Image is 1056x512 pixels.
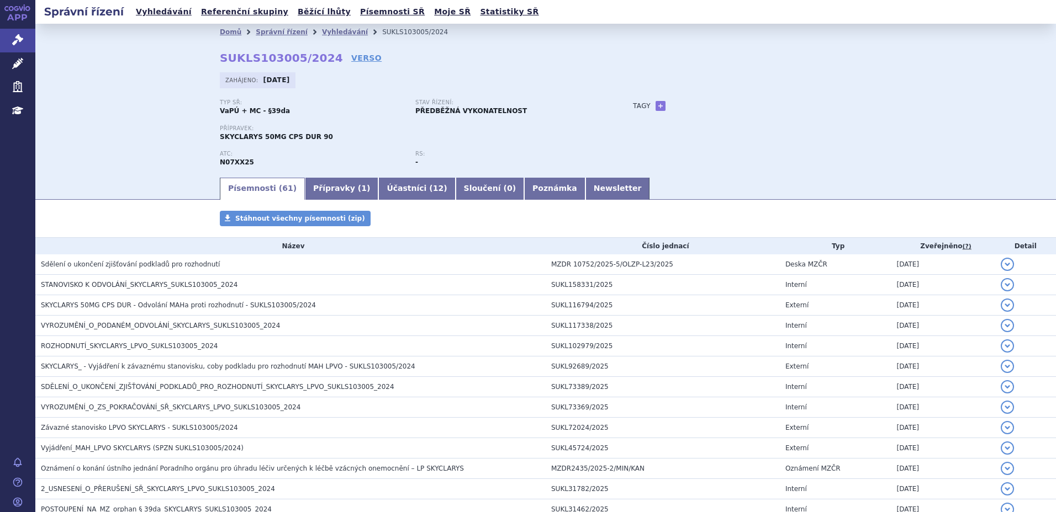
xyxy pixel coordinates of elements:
[256,28,308,36] a: Správní řízení
[35,4,133,19] h2: Správní řízení
[351,52,382,63] a: VERSO
[785,362,809,370] span: Externí
[431,4,474,19] a: Moje SŘ
[41,362,415,370] span: SKYCLARYS_ - Vyjádření k závaznému stanovisku, coby podkladu pro rozhodnutí MAH LPVO - SUKLS10300...
[585,178,650,200] a: Newsletter
[220,125,611,132] p: Přípravek:
[891,356,995,377] td: [DATE]
[656,101,666,111] a: +
[546,397,780,418] td: SUKL73369/2025
[1001,278,1014,291] button: detail
[41,342,218,350] span: ROZHODNUTÍ_SKYCLARYS_LPVO_SUKLS103005_2024
[546,479,780,499] td: SUKL31782/2025
[995,238,1056,254] th: Detail
[546,295,780,316] td: SUKL116794/2025
[1001,298,1014,312] button: detail
[305,178,378,200] a: Přípravky (1)
[546,438,780,458] td: SUKL45724/2025
[220,211,371,226] a: Stáhnout všechny písemnosti (zip)
[891,336,995,356] td: [DATE]
[785,444,809,452] span: Externí
[415,151,600,157] p: RS:
[235,215,365,222] span: Stáhnout všechny písemnosti (zip)
[1001,258,1014,271] button: detail
[35,238,546,254] th: Název
[546,336,780,356] td: SUKL102979/2025
[891,377,995,397] td: [DATE]
[891,295,995,316] td: [DATE]
[963,243,971,250] abbr: (?)
[378,178,455,200] a: Účastníci (12)
[263,76,290,84] strong: [DATE]
[785,403,807,411] span: Interní
[220,158,254,166] strong: OMAVELOXOLON
[41,281,237,289] span: STANOVISKO K ODVOLÁNÍ_SKYCLARYS_SUKLS103005_2024
[41,260,220,268] span: Sdělení o ukončení zjišťování podkladů pro rozhodnutí
[546,316,780,336] td: SUKL117338/2025
[546,377,780,397] td: SUKL73389/2025
[41,465,464,472] span: Oznámení o konání ústního jednání Poradního orgánu pro úhradu léčiv určených k léčbě vzácných one...
[546,254,780,275] td: MZDR 10752/2025-5/OLZP-L23/2025
[546,458,780,479] td: MZDR2435/2025-2/MIN/KAN
[891,479,995,499] td: [DATE]
[477,4,542,19] a: Statistiky SŘ
[1001,380,1014,393] button: detail
[546,356,780,377] td: SUKL92689/2025
[357,4,428,19] a: Písemnosti SŘ
[1001,360,1014,373] button: detail
[1001,421,1014,434] button: detail
[41,322,280,329] span: VYROZUMĚNÍ_O_PODANÉM_ODVOLÁNÍ_SKYCLARYS_SUKLS103005_2024
[1001,462,1014,475] button: detail
[1001,441,1014,455] button: detail
[415,99,600,106] p: Stav řízení:
[456,178,524,200] a: Sloučení (0)
[785,485,807,493] span: Interní
[891,458,995,479] td: [DATE]
[220,133,333,141] span: SKYCLARYS 50MG CPS DUR 90
[785,322,807,329] span: Interní
[891,397,995,418] td: [DATE]
[785,281,807,289] span: Interní
[891,254,995,275] td: [DATE]
[220,99,404,106] p: Typ SŘ:
[546,418,780,438] td: SUKL72024/2025
[780,238,891,254] th: Typ
[785,342,807,350] span: Interní
[220,28,241,36] a: Domů
[41,301,316,309] span: SKYCLARYS 50MG CPS DUR - Odvolání MAHa proti rozhodnutí - SUKLS103005/2024
[891,238,995,254] th: Zveřejněno
[433,184,443,193] span: 12
[524,178,585,200] a: Poznámka
[785,260,827,268] span: Deska MZČR
[891,316,995,336] td: [DATE]
[1001,319,1014,332] button: detail
[133,4,195,19] a: Vyhledávání
[322,28,368,36] a: Vyhledávání
[225,76,260,84] span: Zahájeno:
[891,418,995,438] td: [DATE]
[220,107,290,115] strong: VaPÚ + MC - §39da
[1001,339,1014,353] button: detail
[1001,482,1014,495] button: detail
[282,184,293,193] span: 61
[220,178,305,200] a: Písemnosti (61)
[361,184,367,193] span: 1
[891,275,995,295] td: [DATE]
[41,383,394,391] span: SDĚLENÍ_O_UKONČENÍ_ZJIŠŤOVÁNÍ_PODKLADŮ_PRO_ROZHODNUTÍ_SKYCLARYS_LPVO_SUKLS103005_2024
[294,4,354,19] a: Běžící lhůty
[891,438,995,458] td: [DATE]
[507,184,513,193] span: 0
[785,465,841,472] span: Oznámení MZČR
[220,151,404,157] p: ATC:
[785,383,807,391] span: Interní
[415,107,527,115] strong: PŘEDBĚŽNÁ VYKONATELNOST
[1001,401,1014,414] button: detail
[785,301,809,309] span: Externí
[41,444,244,452] span: Vyjádření_MAH_LPVO SKYCLARYS (SPZN SUKLS103005/2024)
[198,4,292,19] a: Referenční skupiny
[785,424,809,431] span: Externí
[546,238,780,254] th: Číslo jednací
[41,485,275,493] span: 2_USNESENÍ_O_PŘERUŠENÍ_SŘ_SKYCLARYS_LPVO_SUKLS103005_2024
[546,275,780,295] td: SUKL158331/2025
[415,158,418,166] strong: -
